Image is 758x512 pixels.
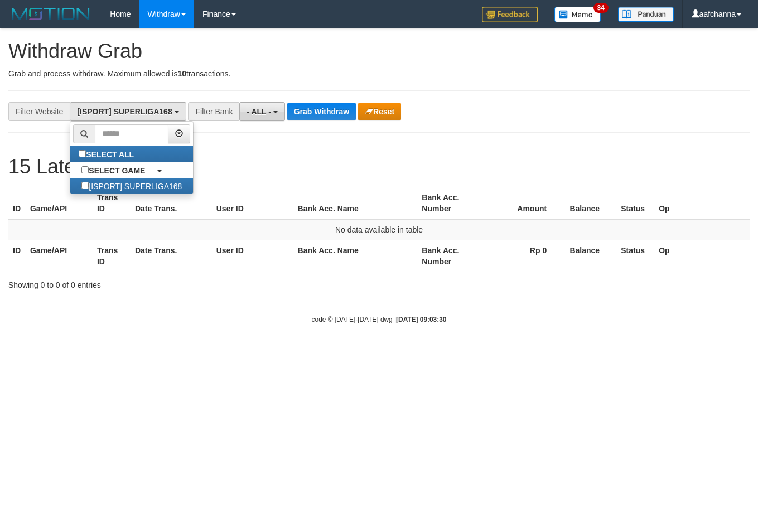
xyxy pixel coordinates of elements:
td: No data available in table [8,219,750,240]
img: panduan.png [618,7,674,22]
th: Bank Acc. Number [417,187,484,219]
th: Bank Acc. Name [293,240,418,272]
th: Trans ID [93,240,131,272]
th: Balance [563,187,616,219]
th: Date Trans. [131,240,212,272]
img: MOTION_logo.png [8,6,93,22]
button: Grab Withdraw [287,103,356,120]
th: Balance [563,240,616,272]
p: Grab and process withdraw. Maximum allowed is transactions. [8,68,750,79]
small: code © [DATE]-[DATE] dwg | [312,316,447,323]
th: User ID [212,240,293,272]
div: Filter Website [8,102,70,121]
th: Game/API [26,187,93,219]
th: Bank Acc. Name [293,187,418,219]
th: ID [8,240,26,272]
th: Op [654,240,750,272]
strong: [DATE] 09:03:30 [396,316,446,323]
img: Feedback.jpg [482,7,538,22]
span: - ALL - [247,107,271,116]
th: User ID [212,187,293,219]
th: Amount [484,187,563,219]
th: Bank Acc. Number [417,240,484,272]
span: 34 [593,3,609,13]
input: SELECT ALL [79,150,86,157]
th: Status [616,187,654,219]
b: SELECT GAME [89,166,145,175]
th: Trans ID [93,187,131,219]
a: SELECT GAME [70,162,193,178]
button: [ISPORT] SUPERLIGA168 [70,102,186,121]
input: SELECT GAME [81,166,89,173]
strong: 10 [177,69,186,78]
button: - ALL - [239,102,284,121]
label: [ISPORT] SUPERLIGA168 [70,178,193,194]
label: SELECT ALL [70,146,145,162]
th: Op [654,187,750,219]
input: [ISPORT] SUPERLIGA168 [81,182,89,189]
span: [ISPORT] SUPERLIGA168 [77,107,172,116]
button: Reset [358,103,401,120]
div: Showing 0 to 0 of 0 entries [8,275,307,291]
h1: Withdraw Grab [8,40,750,62]
h1: 15 Latest Withdraw [8,156,750,178]
div: Filter Bank [188,102,239,121]
img: Button%20Memo.svg [554,7,601,22]
th: Rp 0 [484,240,563,272]
th: Status [616,240,654,272]
th: Game/API [26,240,93,272]
th: Date Trans. [131,187,212,219]
th: ID [8,187,26,219]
